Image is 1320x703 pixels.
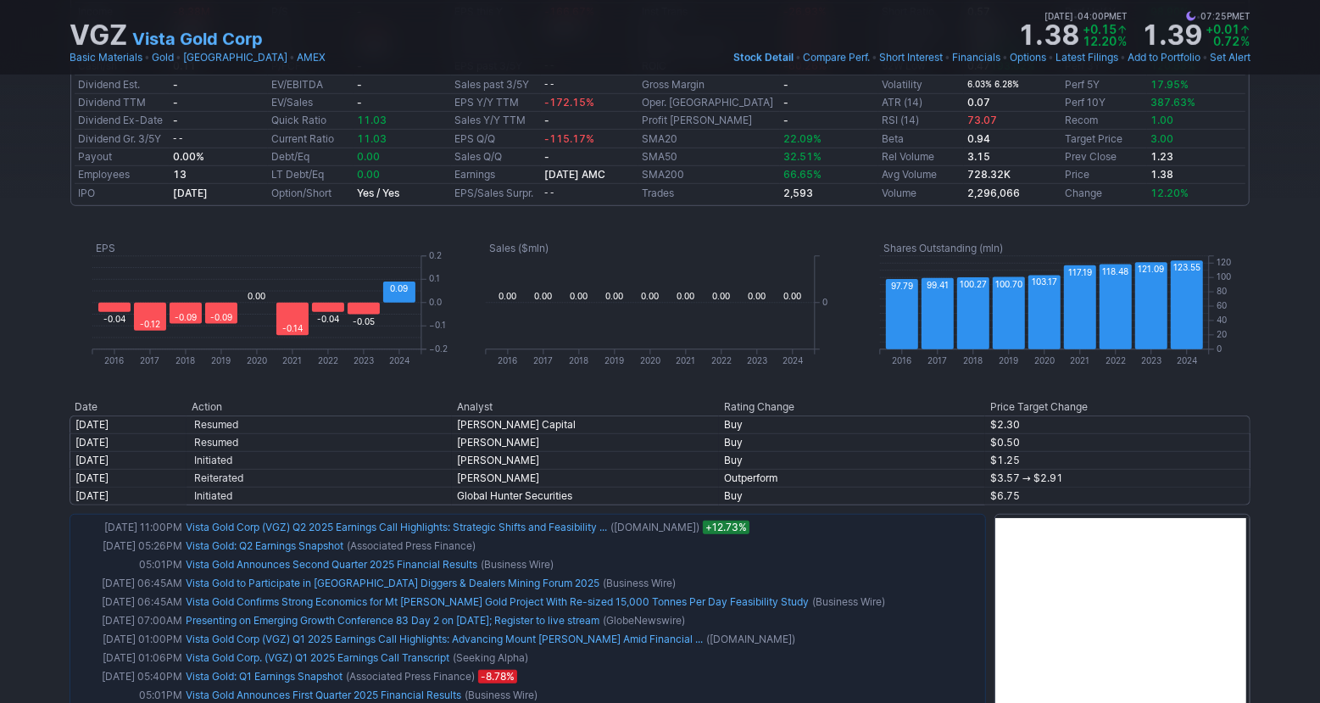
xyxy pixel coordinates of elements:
[70,390,650,399] img: nic2x2.gif
[1173,262,1200,272] text: 123.55
[192,489,235,503] span: Initiated
[173,134,182,143] small: - -
[783,114,788,126] b: -
[152,49,174,66] a: Gold
[638,166,780,184] td: SMA200
[186,651,449,664] a: Vista Gold Corp. (VGZ) Q1 2025 Earnings Call Transcript
[317,314,339,324] text: -0.04
[70,207,650,215] img: nic2x2.gif
[606,291,624,301] text: 0.00
[1120,49,1126,66] span: •
[1210,49,1250,66] a: Set Alert
[822,297,827,307] text: 0
[75,130,170,148] td: Dividend Gr. 3/5Y
[713,291,731,301] text: 0.00
[544,168,605,181] b: [DATE] AMC
[453,650,528,667] span: (Seeking Alpha)
[952,49,1000,66] a: Financials
[812,594,885,611] span: (Business Wire)
[391,283,409,293] text: 0.09
[703,521,749,534] span: +12.73%
[429,274,440,284] text: 0.1
[803,51,870,64] span: Compare Perf.
[186,614,599,627] a: Presenting on Emerging Growth Conference 83 Day 2 on [DATE]; Register to live stream
[719,487,985,505] td: Buy
[1177,355,1197,365] text: 2024
[1196,8,1200,24] span: •
[891,281,913,291] text: 97.79
[1002,49,1008,66] span: •
[268,112,354,130] td: Quick Ratio
[544,96,594,109] span: -172.15%
[357,168,380,181] span: 0.00
[783,78,788,91] b: -
[1217,300,1227,310] text: 60
[297,49,326,66] a: AMEX
[985,399,1250,416] th: Price Target Change
[638,130,780,148] td: SMA20
[318,355,338,365] text: 2022
[1138,265,1164,275] text: 121.09
[70,22,127,49] h1: VGZ
[967,187,1020,199] b: 2,296,066
[638,184,780,203] td: Trades
[783,132,822,145] span: 22.09%
[481,556,554,573] span: (Business Wire)
[1150,132,1173,145] a: 3.00
[1217,343,1222,354] text: 0
[1150,114,1173,126] span: 1.00
[283,355,303,365] text: 2021
[1083,34,1117,48] span: 12.20
[677,291,695,301] text: 0.00
[603,575,676,592] span: (Business Wire)
[733,51,794,64] span: Stock Detail
[70,49,142,66] a: Basic Materials
[677,355,696,365] text: 2021
[452,433,719,451] td: [PERSON_NAME]
[733,49,794,66] a: Stock Detail
[878,130,964,148] td: Beta
[1044,8,1128,24] span: [DATE] 04:00PM ET
[927,355,947,365] text: 2017
[1217,315,1227,325] text: 40
[1032,277,1057,287] text: 103.17
[70,469,187,487] td: [DATE]
[454,168,495,181] a: Earnings
[878,148,964,166] td: Rel Volume
[927,280,949,290] text: 99.41
[1206,22,1239,36] span: +0.01
[173,150,204,163] b: 0.00%
[192,471,246,485] span: Reiterated
[1202,49,1208,66] span: •
[357,78,362,91] b: -
[638,112,780,130] td: Profit [PERSON_NAME]
[357,96,362,109] b: -
[247,355,267,365] text: 2020
[74,537,184,555] td: [DATE] 05:26PM
[878,94,964,112] td: ATR (14)
[719,399,985,416] th: Rating Change
[999,355,1018,365] text: 2019
[187,399,453,416] th: Action
[1070,355,1089,365] text: 2021
[452,399,719,416] th: Analyst
[719,451,985,469] td: Buy
[985,487,1250,505] td: $6.75
[963,355,983,365] text: 2018
[1217,287,1227,297] text: 80
[451,130,540,148] td: EPS Q/Q
[892,355,911,365] text: 2016
[144,49,150,66] span: •
[173,187,208,199] b: [DATE]
[544,114,549,126] b: -
[357,132,387,145] span: 11.03
[282,324,303,334] text: -0.14
[132,27,263,51] a: Vista Gold Corp
[74,574,184,593] td: [DATE] 06:45AM
[706,631,795,648] span: ([DOMAIN_NAME])
[103,314,125,324] text: -0.04
[347,538,476,555] span: (Associated Press Finance)
[1073,8,1078,24] span: •
[70,451,187,469] td: [DATE]
[878,184,964,203] td: Volume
